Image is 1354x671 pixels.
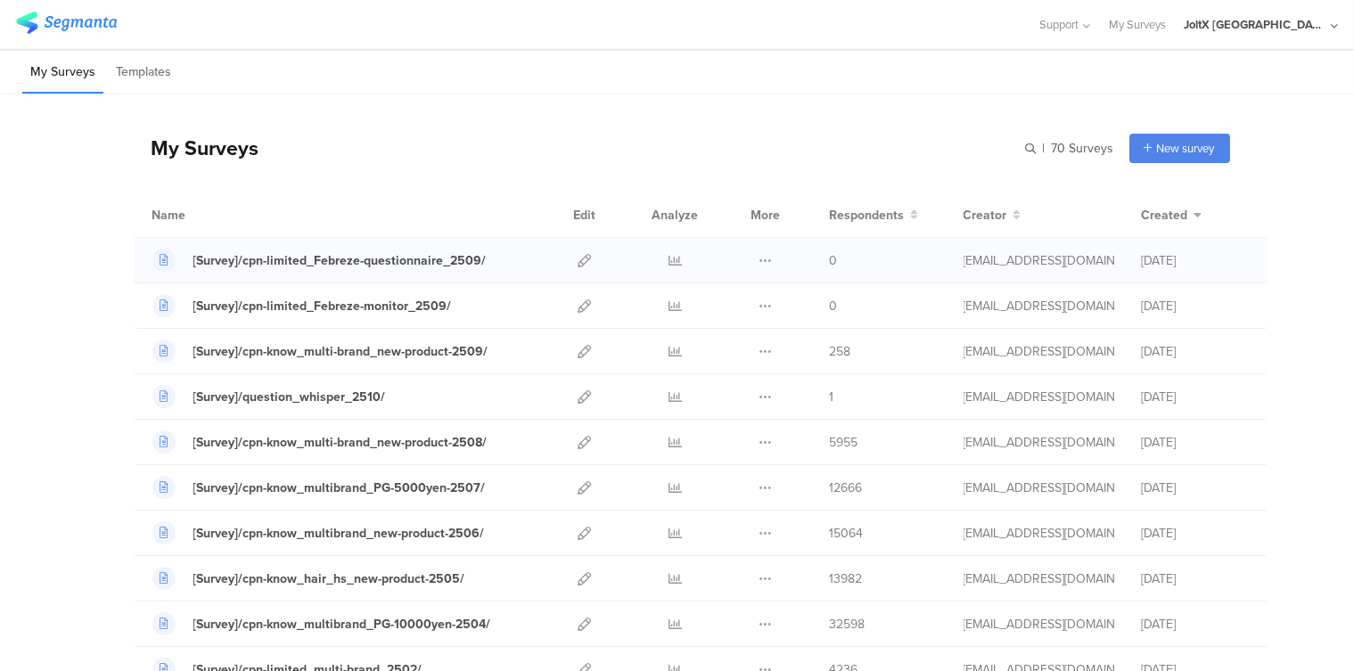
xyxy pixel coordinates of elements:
[964,524,1115,543] div: kumai.ik@pg.com
[1040,16,1079,33] span: Support
[152,294,452,317] a: [Survey]/cpn-limited_Febreze-monitor_2509/
[152,476,486,499] a: [Survey]/cpn-know_multibrand_PG-5000yen-2507/
[566,192,604,237] div: Edit
[1184,16,1326,33] div: JoltX [GEOGRAPHIC_DATA]
[152,567,465,590] a: [Survey]/cpn-know_hair_hs_new-product-2505/
[1142,569,1249,588] div: [DATE]
[16,12,117,34] img: segmanta logo
[193,615,491,634] div: [Survey]/cpn-know_multibrand_PG-10000yen-2504/
[830,206,919,225] button: Respondents
[830,342,851,361] span: 258
[152,206,259,225] div: Name
[830,206,905,225] span: Respondents
[193,479,486,497] div: [Survey]/cpn-know_multibrand_PG-5000yen-2507/
[22,52,103,94] li: My Surveys
[1157,140,1215,157] span: New survey
[1142,615,1249,634] div: [DATE]
[830,524,864,543] span: 15064
[1142,206,1188,225] span: Created
[193,251,487,270] div: [Survey]/cpn-limited_Febreze-questionnaire_2509/
[193,388,386,406] div: [Survey]/question_whisper_2510/
[830,251,838,270] span: 0
[830,479,863,497] span: 12666
[1142,206,1202,225] button: Created
[964,388,1115,406] div: kumai.ik@pg.com
[152,612,491,635] a: [Survey]/cpn-know_multibrand_PG-10000yen-2504/
[193,433,488,452] div: [Survey]/cpn-know_multi-brand_new-product-2508/
[830,433,858,452] span: 5955
[964,615,1115,634] div: kumai.ik@pg.com
[152,521,485,544] a: [Survey]/cpn-know_multibrand_new-product-2506/
[1040,139,1048,158] span: |
[108,52,179,94] li: Templates
[1142,388,1249,406] div: [DATE]
[747,192,785,237] div: More
[152,430,488,454] a: [Survey]/cpn-know_multi-brand_new-product-2508/
[193,342,488,361] div: [Survey]/cpn-know_multi-brand_new-product-2509/
[964,297,1115,315] div: kumai.ik@pg.com
[1052,139,1114,158] span: 70 Surveys
[964,433,1115,452] div: kumai.ik@pg.com
[134,133,259,163] div: My Surveys
[964,479,1115,497] div: kumai.ik@pg.com
[1142,524,1249,543] div: [DATE]
[152,249,487,272] a: [Survey]/cpn-limited_Febreze-questionnaire_2509/
[1142,479,1249,497] div: [DATE]
[1142,297,1249,315] div: [DATE]
[964,206,1022,225] button: Creator
[1142,342,1249,361] div: [DATE]
[964,569,1115,588] div: kumai.ik@pg.com
[152,385,386,408] a: [Survey]/question_whisper_2510/
[830,569,863,588] span: 13982
[649,192,702,237] div: Analyze
[830,388,834,406] span: 1
[193,297,452,315] div: [Survey]/cpn-limited_Febreze-monitor_2509/
[1142,433,1249,452] div: [DATE]
[830,615,866,634] span: 32598
[193,524,485,543] div: [Survey]/cpn-know_multibrand_new-product-2506/
[964,342,1115,361] div: kumai.ik@pg.com
[1142,251,1249,270] div: [DATE]
[152,340,488,363] a: [Survey]/cpn-know_multi-brand_new-product-2509/
[830,297,838,315] span: 0
[964,206,1007,225] span: Creator
[964,251,1115,270] div: kumai.ik@pg.com
[193,569,465,588] div: [Survey]/cpn-know_hair_hs_new-product-2505/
